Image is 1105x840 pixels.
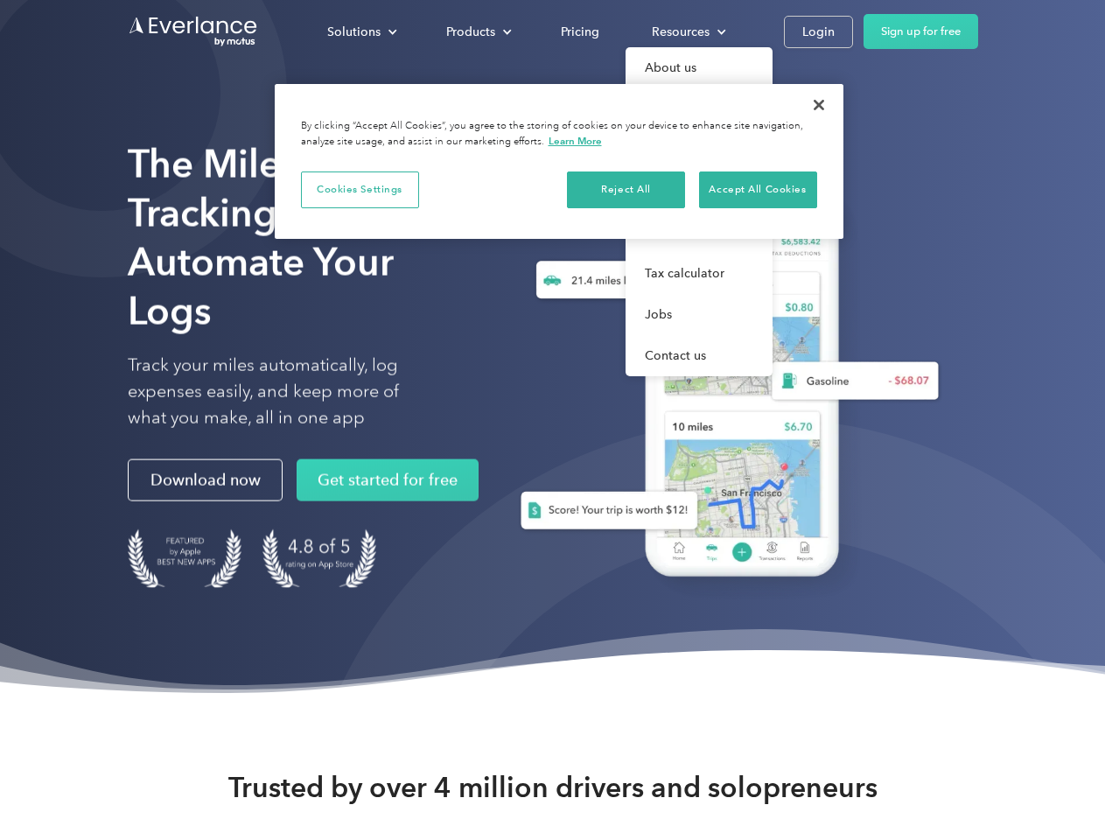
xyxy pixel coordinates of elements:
[128,529,241,588] img: Badge for Featured by Apple Best New Apps
[128,459,283,501] a: Download now
[549,135,602,147] a: More information about your privacy, opens in a new tab
[567,171,685,208] button: Reject All
[128,353,440,431] p: Track your miles automatically, log expenses easily, and keep more of what you make, all in one app
[128,15,259,48] a: Go to homepage
[699,171,817,208] button: Accept All Cookies
[297,459,479,501] a: Get started for free
[626,335,773,376] a: Contact us
[802,21,835,43] div: Login
[800,86,838,124] button: Close
[864,14,978,49] a: Sign up for free
[626,294,773,335] a: Jobs
[275,84,843,239] div: Cookie banner
[626,253,773,294] a: Tax calculator
[561,21,599,43] div: Pricing
[327,21,381,43] div: Solutions
[493,166,953,603] img: Everlance, mileage tracker app, expense tracking app
[429,17,526,47] div: Products
[310,17,411,47] div: Solutions
[301,171,419,208] button: Cookies Settings
[784,16,853,48] a: Login
[446,21,495,43] div: Products
[275,84,843,239] div: Privacy
[634,17,740,47] div: Resources
[228,770,878,805] strong: Trusted by over 4 million drivers and solopreneurs
[543,17,617,47] a: Pricing
[262,529,376,588] img: 4.9 out of 5 stars on the app store
[652,21,710,43] div: Resources
[626,47,773,376] nav: Resources
[301,119,817,150] div: By clicking “Accept All Cookies”, you agree to the storing of cookies on your device to enhance s...
[626,47,773,88] a: About us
